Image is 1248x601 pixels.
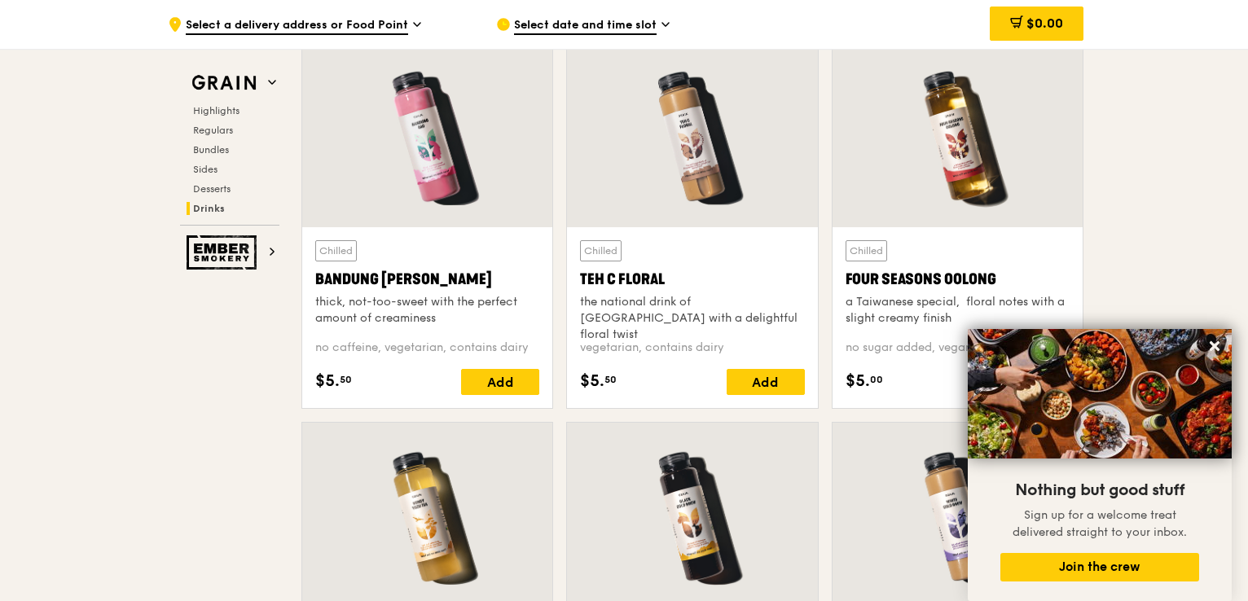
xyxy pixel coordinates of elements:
div: no caffeine, vegetarian, contains dairy [315,340,539,356]
span: Highlights [193,105,239,116]
img: DSC07876-Edit02-Large.jpeg [968,329,1232,458]
div: a Taiwanese special, floral notes with a slight creamy finish [846,294,1070,327]
span: Sides [193,164,218,175]
div: Chilled [315,240,357,261]
span: $5. [580,369,604,393]
div: Chilled [580,240,622,261]
div: Teh C Floral [580,268,804,291]
button: Close [1202,333,1228,359]
img: Ember Smokery web logo [187,235,261,270]
div: Add [727,369,805,395]
span: Desserts [193,183,231,195]
div: the national drink of [GEOGRAPHIC_DATA] with a delightful floral twist [580,294,804,343]
span: Select date and time slot [514,17,657,35]
span: Nothing but good stuff [1015,480,1184,500]
span: Regulars [193,125,233,136]
div: vegetarian, contains dairy [580,340,804,356]
span: Sign up for a welcome treat delivered straight to your inbox. [1013,508,1187,539]
div: Four Seasons Oolong [846,268,1070,291]
span: $5. [315,369,340,393]
div: Bandung [PERSON_NAME] [315,268,539,291]
span: Select a delivery address or Food Point [186,17,408,35]
div: Chilled [846,240,887,261]
img: Grain web logo [187,68,261,98]
span: 50 [604,373,617,386]
span: 50 [340,373,352,386]
span: 00 [870,373,883,386]
span: $5. [846,369,870,393]
span: Bundles [193,144,229,156]
div: thick, not-too-sweet with the perfect amount of creaminess [315,294,539,327]
button: Join the crew [1000,553,1199,581]
div: no sugar added, vegan [846,340,1070,356]
span: Drinks [193,203,225,214]
div: Add [461,369,539,395]
span: $0.00 [1026,15,1063,31]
